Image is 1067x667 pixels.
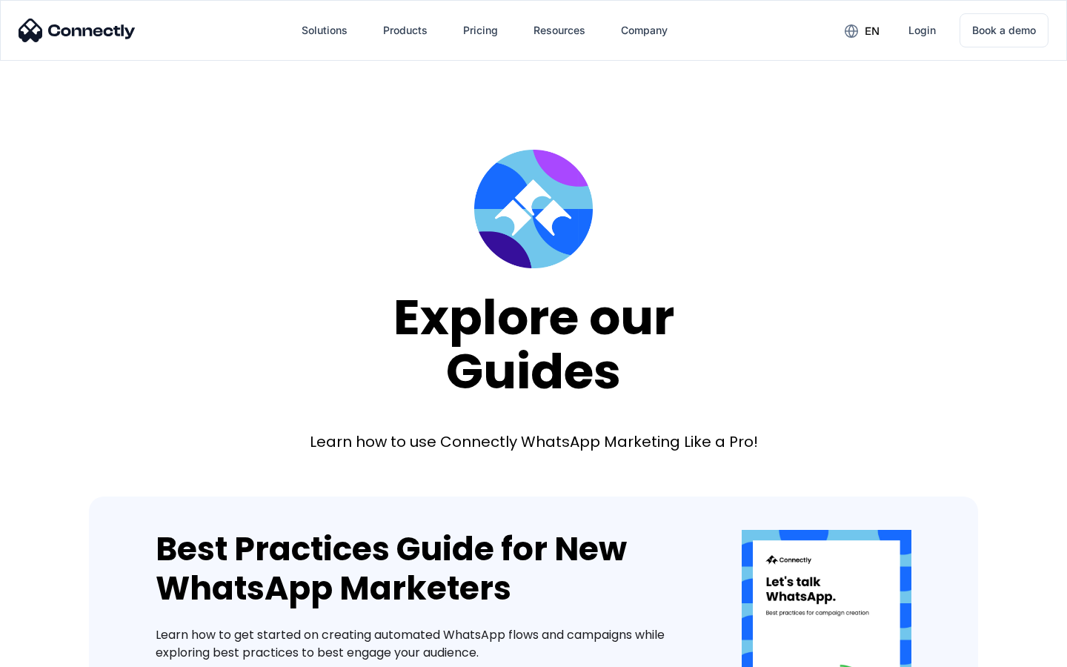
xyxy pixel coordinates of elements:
[393,291,674,398] div: Explore our Guides
[533,20,585,41] div: Resources
[156,530,697,608] div: Best Practices Guide for New WhatsApp Marketers
[383,20,428,41] div: Products
[310,431,758,452] div: Learn how to use Connectly WhatsApp Marketing Like a Pro!
[451,13,510,48] a: Pricing
[463,20,498,41] div: Pricing
[302,20,348,41] div: Solutions
[19,19,136,42] img: Connectly Logo
[15,641,89,662] aside: Language selected: English
[30,641,89,662] ul: Language list
[960,13,1048,47] a: Book a demo
[621,20,668,41] div: Company
[156,626,697,662] div: Learn how to get started on creating automated WhatsApp flows and campaigns while exploring best ...
[865,21,880,42] div: en
[908,20,936,41] div: Login
[897,13,948,48] a: Login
